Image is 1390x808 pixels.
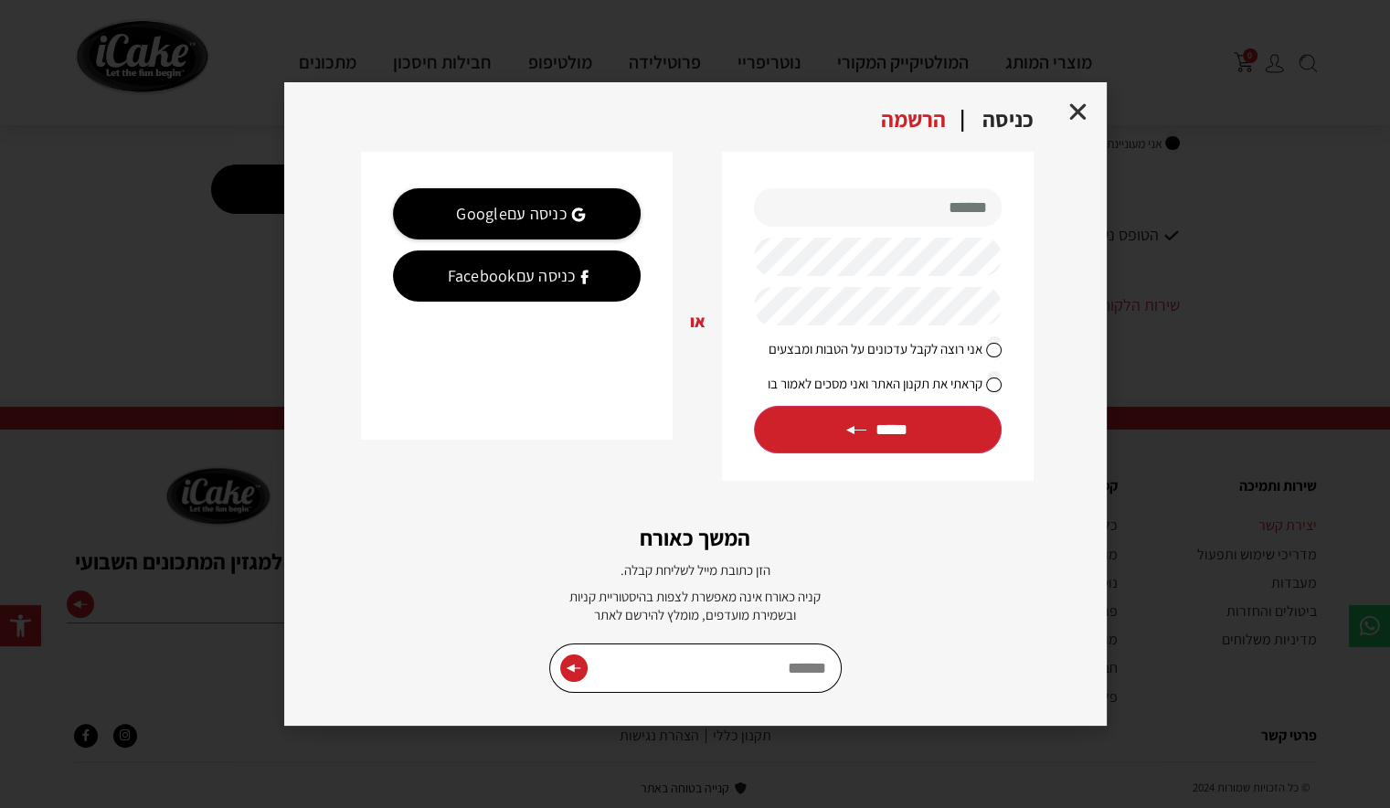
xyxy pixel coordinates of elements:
label: אני רוצה לקבל עדכונים על הטבות ומבצעים [769,342,987,356]
h2: המשך כאורח [339,526,1052,548]
b: Google [456,203,507,224]
div: כניסה עם [404,250,618,302]
p: הזן כתובת מייל לשליחת קבלה. [339,561,1052,579]
div: כניסה עם [404,188,618,239]
a: Continue with <b>Google</b> [393,188,640,239]
p: קניה כאורח אינה מאפשרת לצפות בהיסטוריית קניות ובשמירת מועדפים, מומלץ להירשם לאתר [558,588,833,623]
label: קראתי את תקנון האתר ואני מסכים לאמור בו [768,377,987,390]
b: Facebook [448,265,516,286]
b: או [689,311,705,332]
div: הרשמה [863,108,964,133]
div: כניסה [964,108,1052,133]
a: Close [1066,101,1088,123]
a: Continue with <b>Facebook</b> [393,250,640,302]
